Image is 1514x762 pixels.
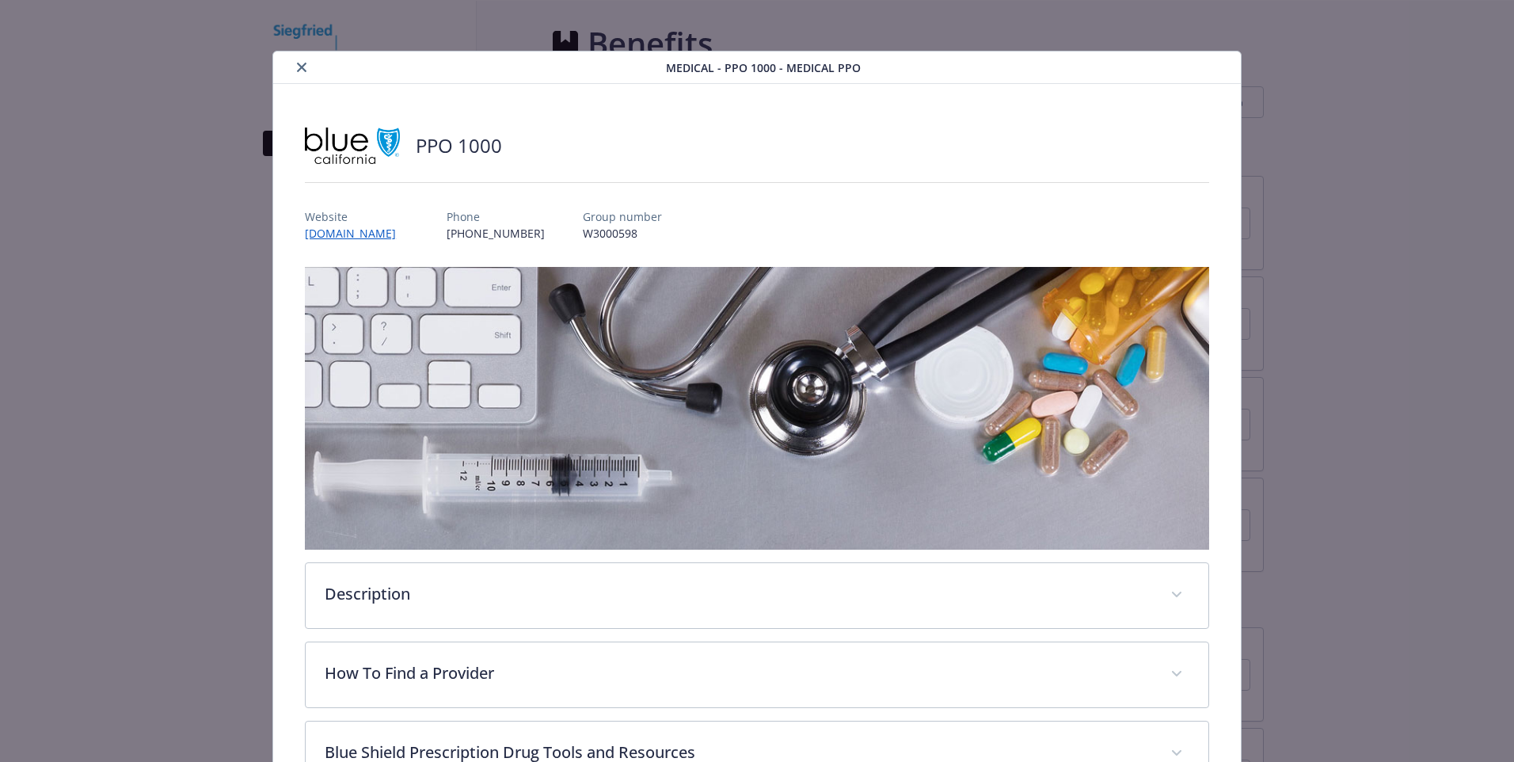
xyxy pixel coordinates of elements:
[305,122,400,170] img: Blue Shield of California
[325,582,1151,606] p: Description
[447,208,545,225] p: Phone
[666,59,861,76] span: Medical - PPO 1000 - Medical PPO
[416,132,502,159] h2: PPO 1000
[305,267,1209,550] img: banner
[292,58,311,77] button: close
[447,225,545,242] p: [PHONE_NUMBER]
[325,661,1151,685] p: How To Find a Provider
[305,208,409,225] p: Website
[583,208,662,225] p: Group number
[305,226,409,241] a: [DOMAIN_NAME]
[306,642,1208,707] div: How To Find a Provider
[583,225,662,242] p: W3000598
[306,563,1208,628] div: Description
